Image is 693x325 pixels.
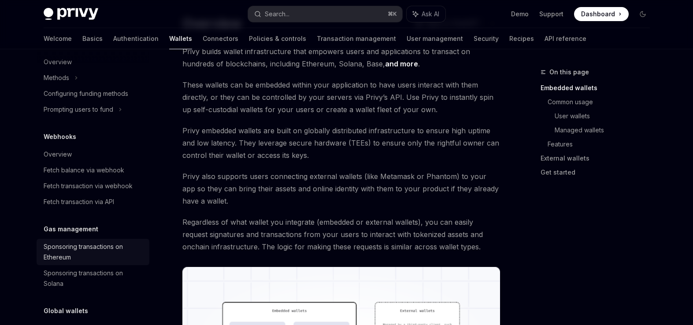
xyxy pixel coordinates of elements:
span: Privy also supports users connecting external wallets (like Metamask or Phantom) to your app so t... [182,170,500,207]
span: Dashboard [581,10,615,18]
a: API reference [545,28,586,49]
a: Overview [37,146,149,162]
div: Methods [44,73,69,83]
div: Configuring funding methods [44,88,128,99]
div: Search... [265,9,289,19]
a: Features [548,137,657,151]
img: dark logo [44,8,98,20]
span: Ask AI [422,10,439,18]
h5: Webhooks [44,131,76,142]
a: Sponsoring transactions on Ethereum [37,239,149,265]
a: Transaction management [317,28,396,49]
a: Connectors [203,28,238,49]
a: User wallets [555,109,657,123]
a: Fetch transaction via webhook [37,178,149,194]
span: ⌘ K [388,11,397,18]
div: Sponsoring transactions on Ethereum [44,241,144,263]
a: Embedded wallets [541,81,657,95]
span: Regardless of what wallet you integrate (embedded or external wallets), you can easily request si... [182,216,500,253]
span: Privy embedded wallets are built on globally distributed infrastructure to ensure high uptime and... [182,124,500,161]
a: Security [474,28,499,49]
a: Wallets [169,28,192,49]
button: Search...⌘K [248,6,402,22]
a: and more [385,59,418,69]
a: Fetch balance via webhook [37,162,149,178]
div: Fetch transaction via webhook [44,181,133,191]
div: Fetch balance via webhook [44,165,124,175]
span: Privy builds wallet infrastructure that empowers users and applications to transact on hundreds o... [182,45,500,70]
a: Demo [511,10,529,18]
a: Support [539,10,563,18]
a: Recipes [509,28,534,49]
div: Overview [44,149,72,160]
a: Managed wallets [555,123,657,137]
a: Basics [82,28,103,49]
span: These wallets can be embedded within your application to have users interact with them directly, ... [182,79,500,116]
a: Fetch transaction via API [37,194,149,210]
div: Prompting users to fund [44,104,113,115]
a: Sponsoring transactions on Solana [37,265,149,292]
button: Toggle dark mode [636,7,650,21]
a: User management [407,28,463,49]
button: Ask AI [407,6,445,22]
a: Welcome [44,28,72,49]
a: External wallets [541,151,657,165]
div: Sponsoring transactions on Solana [44,268,144,289]
span: On this page [549,67,589,77]
h5: Global wallets [44,306,88,316]
a: Common usage [548,95,657,109]
a: Get started [541,165,657,179]
a: Authentication [113,28,159,49]
div: Fetch transaction via API [44,197,114,207]
a: Policies & controls [249,28,306,49]
a: Dashboard [574,7,629,21]
a: Configuring funding methods [37,86,149,102]
h5: Gas management [44,224,98,234]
